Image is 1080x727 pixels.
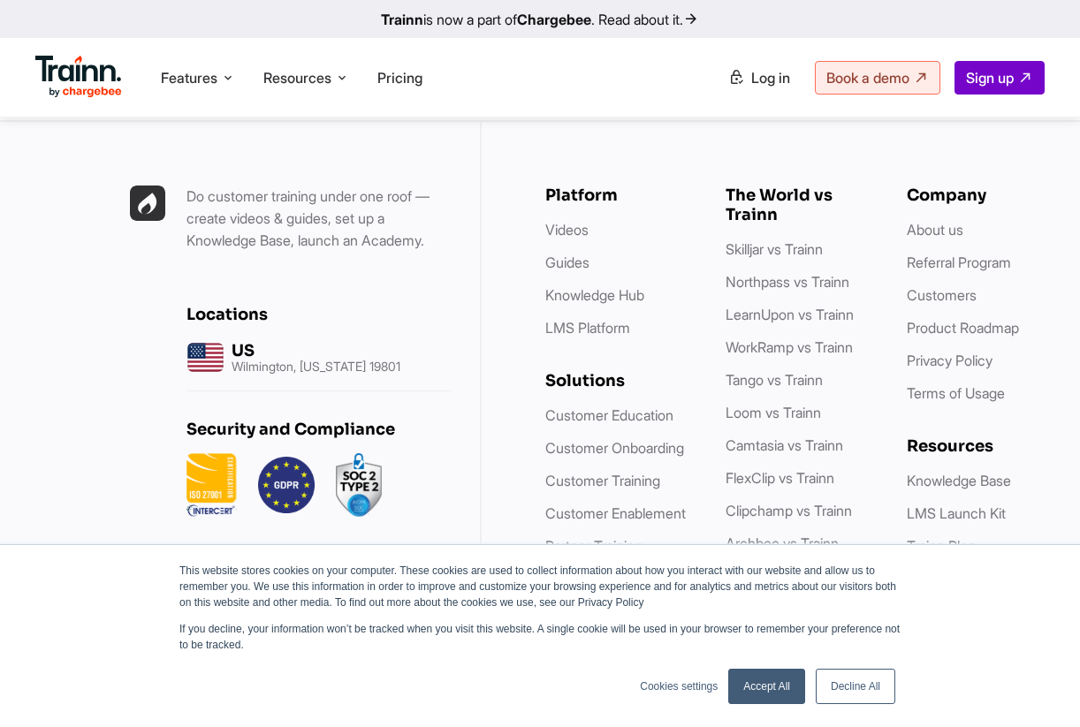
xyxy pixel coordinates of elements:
a: Accept All [728,669,805,704]
p: Wilmington, [US_STATE] 19801 [232,360,400,373]
a: WorkRamp vs Trainn [726,338,853,356]
h6: US [232,341,400,360]
a: Skilljar vs Trainn [726,240,823,258]
a: Guides [545,254,589,271]
h6: Solutions [545,371,690,390]
h6: The World vs Trainn [726,186,871,224]
a: Partner Training [545,537,643,555]
span: Log in [751,69,790,87]
a: Customer Training [545,472,660,489]
img: ISO [186,453,237,517]
span: Book a demo [826,69,909,87]
a: About us [907,221,963,239]
a: Customer Enablement [545,504,686,522]
a: Customers [907,286,977,304]
a: Archbee vs Trainn [726,534,839,552]
p: Do customer training under one roof — create videos & guides, set up a Knowledge Base, launch an ... [186,186,452,252]
a: Clipchamp vs Trainn [726,502,852,519]
img: Trainn Logo [35,56,122,98]
img: Trainn | everything under one roof [130,186,165,221]
a: LMS Platform [545,319,630,337]
a: Customer Education [545,406,673,424]
a: Log in [718,62,801,94]
a: Videos [545,221,589,239]
a: Camtasia vs Trainn [726,436,843,454]
img: soc2 [336,453,382,517]
a: Book a demo [815,61,940,95]
b: Trainn [381,11,423,28]
img: GDPR.png [258,453,315,517]
a: Pricing [377,69,422,87]
img: us headquarters [186,338,224,376]
span: Features [161,68,217,87]
a: Product Roadmap [907,319,1019,337]
a: Terms of Usage [907,384,1005,402]
p: If you decline, your information won’t be tracked when you visit this website. A single cookie wi... [179,621,901,653]
a: Knowledge Hub [545,286,644,304]
a: FlexClip vs Trainn [726,469,834,487]
a: Sign up [955,61,1045,95]
a: Customer Onboarding [545,439,684,457]
span: Resources [263,68,331,87]
a: Trainn Blog [907,537,976,555]
h6: Locations [186,305,452,324]
p: This website stores cookies on your computer. These cookies are used to collect information about... [179,563,901,610]
a: Cookies settings [640,678,718,694]
a: Tango vs Trainn [726,371,823,389]
a: LearnUpon vs Trainn [726,306,854,323]
a: Loom vs Trainn [726,404,821,421]
a: Referral Program [907,254,1011,271]
a: LMS Launch Kit [907,504,1006,522]
h6: Platform [545,186,690,205]
a: Northpass vs Trainn [726,273,849,291]
h6: Company [907,186,1052,205]
a: Privacy Policy [907,352,993,369]
b: Chargebee [517,11,591,28]
h6: Security and Compliance [186,420,452,439]
span: Sign up [966,69,1014,87]
h6: Resources [907,436,1052,456]
a: Decline All [816,669,895,704]
a: Knowledge Base [907,472,1011,489]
